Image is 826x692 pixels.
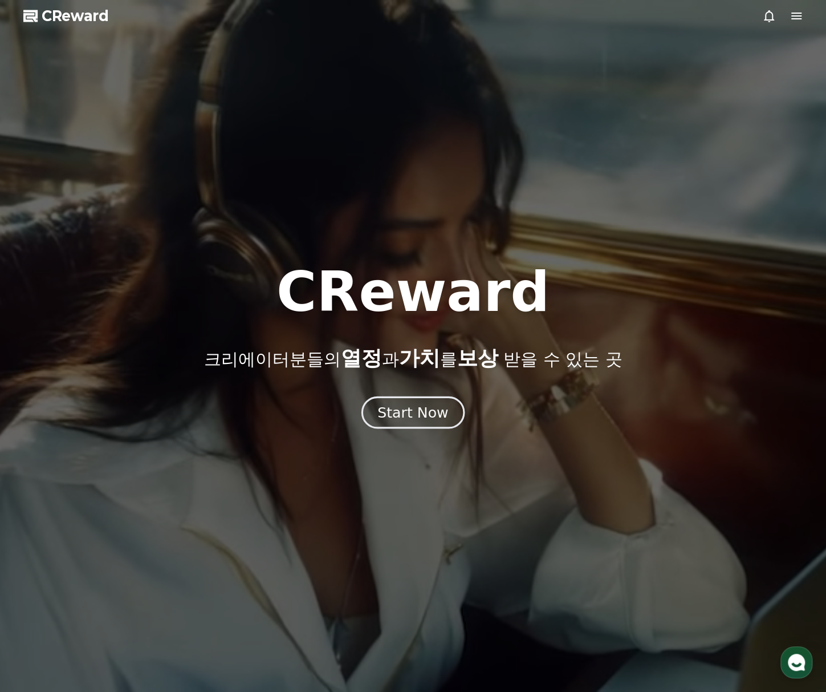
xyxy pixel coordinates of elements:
[204,347,622,370] p: 크리에이터분들의 과 를 받을 수 있는 곳
[23,7,109,25] a: CReward
[176,379,190,388] span: 설정
[3,362,75,390] a: 홈
[340,346,381,370] span: 열정
[42,7,109,25] span: CReward
[147,362,219,390] a: 설정
[377,403,448,422] div: Start Now
[104,379,118,389] span: 대화
[276,265,550,319] h1: CReward
[75,362,147,390] a: 대화
[364,408,462,419] a: Start Now
[398,346,440,370] span: 가치
[36,379,43,388] span: 홈
[361,396,465,428] button: Start Now
[457,346,498,370] span: 보상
